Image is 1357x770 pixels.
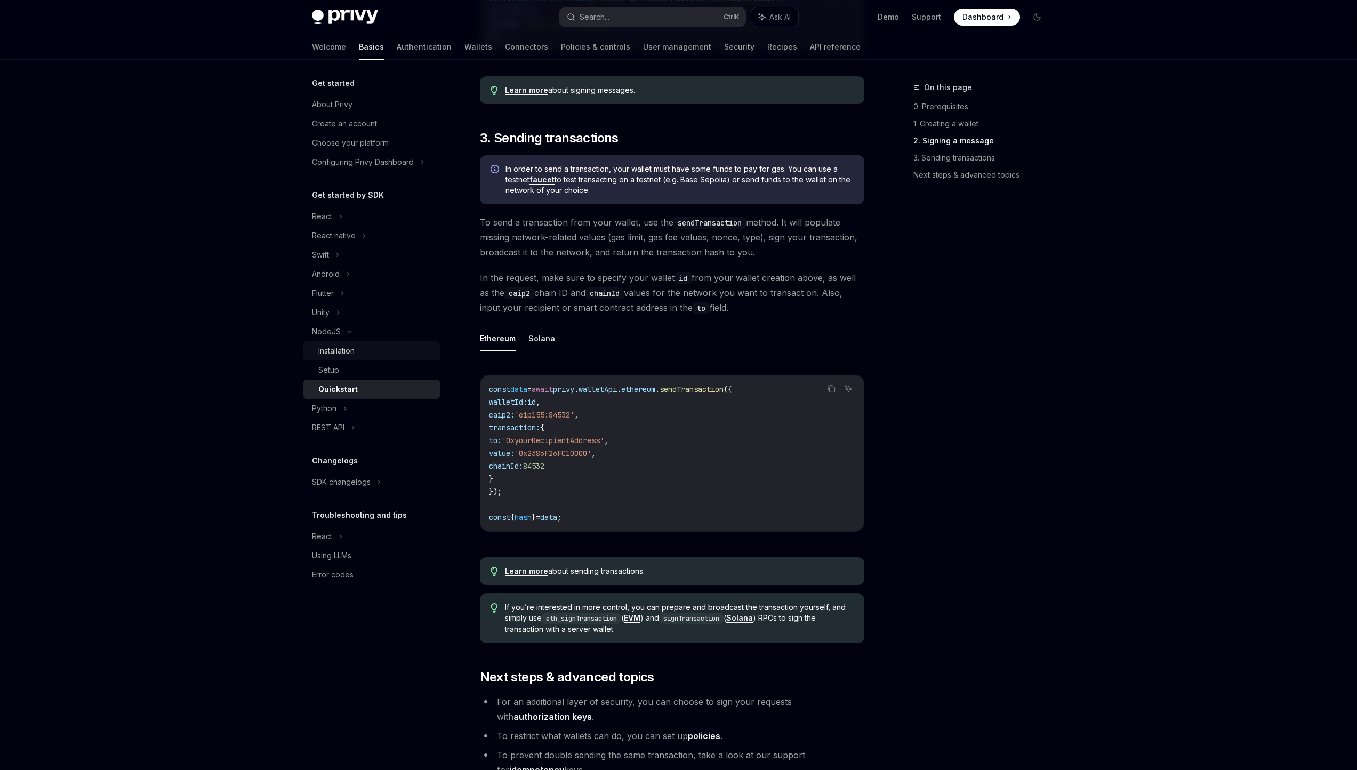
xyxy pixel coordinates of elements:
[464,34,492,60] a: Wallets
[312,476,371,488] div: SDK changelogs
[505,602,853,635] span: If you’re interested in more control, you can prepare and broadcast the transaction yourself, and...
[312,98,352,111] div: About Privy
[655,384,660,394] span: .
[913,98,1054,115] a: 0. Prerequisites
[397,34,452,60] a: Authentication
[643,34,711,60] a: User management
[491,567,498,576] svg: Tip
[553,384,574,394] span: privy
[675,272,692,284] code: id
[962,12,1003,22] span: Dashboard
[724,13,740,21] span: Ctrl K
[769,12,791,22] span: Ask AI
[580,11,609,23] div: Search...
[557,512,561,522] span: ;
[604,436,608,445] span: ,
[624,613,640,623] a: EVM
[312,509,407,522] h5: Troubleshooting and tips
[536,397,540,407] span: ,
[527,397,536,407] span: id
[489,410,515,420] span: caip2:
[574,384,579,394] span: .
[312,454,358,467] h5: Changelogs
[480,694,864,724] li: For an additional layer of security, you can choose to sign your requests with .
[489,512,510,522] span: const
[502,436,604,445] span: '0xyourRecipientAddress'
[810,34,861,60] a: API reference
[318,344,355,357] div: Installation
[489,423,540,432] span: transaction:
[617,384,621,394] span: .
[505,34,548,60] a: Connectors
[491,603,498,613] svg: Tip
[303,565,440,584] a: Error codes
[912,12,941,22] a: Support
[480,728,864,743] li: To restrict what wallets can do, you can set up .
[312,568,354,581] div: Error codes
[489,487,502,496] span: });
[913,132,1054,149] a: 2. Signing a message
[913,115,1054,132] a: 1. Creating a wallet
[841,382,855,396] button: Ask AI
[312,306,330,319] div: Unity
[312,77,355,90] h5: Get started
[480,270,864,315] span: In the request, make sure to specify your wallet from your wallet creation above, as well as the ...
[505,566,548,576] a: Learn more
[510,384,527,394] span: data
[515,448,591,458] span: '0x2386F26FC10000'
[505,85,853,95] div: about signing messages.
[312,156,414,169] div: Configuring Privy Dashboard
[312,10,378,25] img: dark logo
[693,302,710,314] code: to
[303,546,440,565] a: Using LLMs
[659,613,724,624] code: signTransaction
[591,448,596,458] span: ,
[480,669,654,686] span: Next steps & advanced topics
[480,215,864,260] span: To send a transaction from your wallet, use the method. It will populate missing network-related ...
[505,566,853,576] span: about sending transactions.
[540,423,544,432] span: {
[660,384,724,394] span: sendTransaction
[312,210,332,223] div: React
[312,34,346,60] a: Welcome
[480,326,516,351] button: Ethereum
[515,410,574,420] span: 'eip155:84532'
[913,149,1054,166] a: 3. Sending transactions
[751,7,798,27] button: Ask AI
[303,114,440,133] a: Create an account
[504,287,534,299] code: caip2
[673,217,746,229] code: sendTransaction
[480,130,619,147] span: 3. Sending transactions
[489,474,493,484] span: }
[579,384,617,394] span: walletApi
[513,711,592,723] a: authorization keys
[585,287,624,299] code: chainId
[489,461,523,471] span: chainId:
[489,436,502,445] span: to:
[505,85,548,95] a: Learn more
[303,95,440,114] a: About Privy
[824,382,838,396] button: Copy the contents from the code block
[505,164,854,196] span: In order to send a transaction, your wallet must have some funds to pay for gas. You can use a te...
[688,731,720,742] a: policies
[489,397,527,407] span: walletId:
[536,512,540,522] span: =
[303,133,440,153] a: Choose your platform
[312,325,341,338] div: NodeJS
[523,461,544,471] span: 84532
[528,326,555,351] button: Solana
[312,421,344,434] div: REST API
[489,448,515,458] span: value:
[724,384,732,394] span: ({
[312,287,334,300] div: Flutter
[767,34,797,60] a: Recipes
[878,12,899,22] a: Demo
[491,165,501,175] svg: Info
[515,512,532,522] span: hash
[510,512,515,522] span: {
[312,189,384,202] h5: Get started by SDK
[359,34,384,60] a: Basics
[318,364,339,376] div: Setup
[724,34,754,60] a: Security
[491,86,498,95] svg: Tip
